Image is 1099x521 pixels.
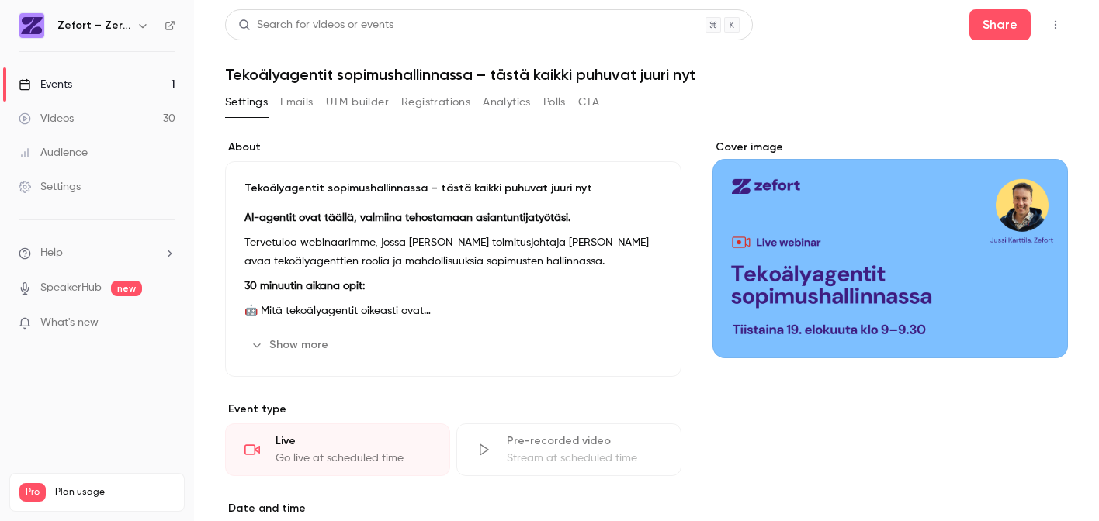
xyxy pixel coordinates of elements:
div: Pre-recorded videoStream at scheduled time [456,423,681,476]
button: Settings [225,90,268,115]
label: Date and time [225,501,681,516]
h1: Tekoälyagentit sopimushallinnassa – tästä kaikki puhuvat juuri nyt [225,65,1068,84]
img: Zefort – Zero-Effort Contract Management [19,13,44,38]
a: SpeakerHub [40,280,102,296]
div: Audience [19,145,88,160]
strong: 30 minuutin aikana opit: [244,281,365,292]
button: Share [969,9,1031,40]
iframe: Noticeable Trigger [157,316,175,330]
p: 🤖 Mitä tekoälyagentit oikeasti ovat [244,302,662,320]
div: Stream at scheduled time [507,450,662,466]
p: Tekoälyagentit sopimushallinnassa – tästä kaikki puhuvat juuri nyt [244,181,662,196]
button: UTM builder [326,90,389,115]
div: Settings [19,179,81,195]
span: Help [40,245,63,261]
span: Pro [19,483,46,502]
strong: AI-agentit ovat täällä, valmiina tehostamaan asiantuntijatyötäsi. [244,212,570,223]
button: Analytics [483,90,531,115]
label: Cover image [712,140,1068,155]
p: Event type [225,402,681,417]
span: Plan usage [55,486,175,499]
div: Pre-recorded video [507,433,662,449]
button: Show more [244,333,338,357]
div: LiveGo live at scheduled time [225,423,450,476]
button: Registrations [401,90,470,115]
div: Live [276,433,431,449]
div: Events [19,77,72,92]
button: Emails [280,90,313,115]
label: About [225,140,681,155]
p: Tervetuloa webinaarimme, jossa [PERSON_NAME] toimitusjohtaja [PERSON_NAME] avaa tekoälyagenttien ... [244,233,662,271]
span: new [111,281,142,296]
div: Videos [19,111,74,126]
div: Go live at scheduled time [276,450,431,466]
div: Search for videos or events [238,17,393,33]
button: Polls [543,90,566,115]
button: CTA [578,90,599,115]
h6: Zefort – Zero-Effort Contract Management [57,18,130,33]
li: help-dropdown-opener [19,245,175,261]
span: What's new [40,315,99,331]
section: Cover image [712,140,1068,358]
